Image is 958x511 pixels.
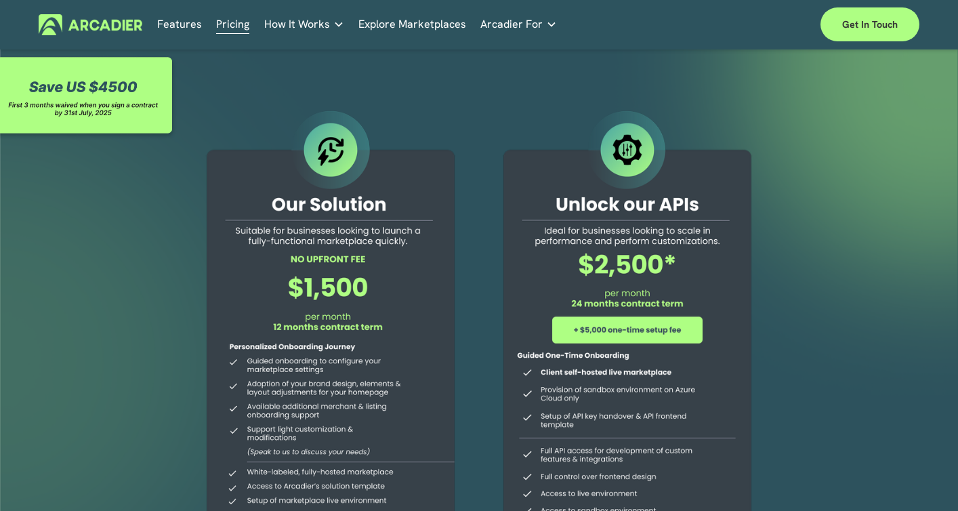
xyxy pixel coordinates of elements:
[157,14,202,35] a: Features
[264,14,344,35] a: folder dropdown
[480,15,543,34] span: Arcadier For
[358,14,466,35] a: Explore Marketplaces
[480,14,557,35] a: folder dropdown
[264,15,330,34] span: How It Works
[216,14,249,35] a: Pricing
[39,14,142,35] img: Arcadier
[820,7,919,41] a: Get in touch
